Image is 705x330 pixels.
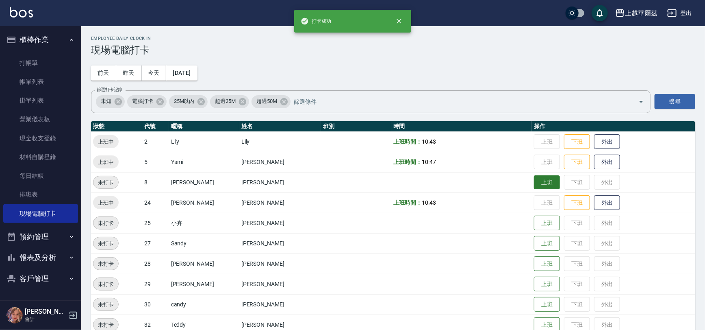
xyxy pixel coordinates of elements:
[534,216,560,231] button: 上班
[91,36,695,41] h2: Employee Daily Clock In
[142,213,169,233] td: 25
[142,121,169,132] th: 代號
[93,219,118,227] span: 未打卡
[393,159,422,165] b: 上班時間：
[321,121,391,132] th: 班別
[7,307,23,323] img: Person
[10,7,33,17] img: Logo
[142,152,169,172] td: 5
[25,308,66,316] h5: [PERSON_NAME]
[664,6,695,21] button: 登出
[169,274,239,294] td: [PERSON_NAME]
[252,95,291,108] div: 超過50M
[239,254,321,274] td: [PERSON_NAME]
[3,166,78,185] a: 每日結帳
[127,97,158,105] span: 電腦打卡
[3,185,78,204] a: 排班表
[169,213,239,233] td: 小卉
[210,97,241,105] span: 超過25M
[3,54,78,72] a: 打帳單
[592,5,608,21] button: save
[169,97,200,105] span: 25M以內
[564,195,590,210] button: 下班
[534,277,560,292] button: 上班
[292,94,624,109] input: 篩選條件
[612,5,661,22] button: 上越華爾茲
[91,121,142,132] th: 狀態
[564,155,590,170] button: 下班
[239,131,321,152] td: Lily
[239,121,321,132] th: 姓名
[532,121,695,132] th: 操作
[93,178,118,187] span: 未打卡
[93,280,118,288] span: 未打卡
[93,300,118,309] span: 未打卡
[166,66,197,81] button: [DATE]
[169,131,239,152] td: Lily
[142,131,169,152] td: 2
[393,138,422,145] b: 上班時間：
[3,29,78,50] button: 櫃檯作業
[239,152,321,172] td: [PERSON_NAME]
[141,66,167,81] button: 今天
[625,8,657,18] div: 上越華爾茲
[239,274,321,294] td: [PERSON_NAME]
[96,97,116,105] span: 未知
[142,274,169,294] td: 29
[93,260,118,268] span: 未打卡
[142,233,169,254] td: 27
[635,95,648,108] button: Open
[534,297,560,312] button: 上班
[393,199,422,206] b: 上班時間：
[25,316,66,323] p: 會計
[3,226,78,247] button: 預約管理
[97,87,122,93] label: 篩選打卡記錄
[422,138,436,145] span: 10:43
[3,110,78,129] a: 營業儀表板
[3,268,78,289] button: 客戶管理
[169,233,239,254] td: Sandy
[210,95,249,108] div: 超過25M
[594,134,620,149] button: 外出
[3,72,78,91] a: 帳單列表
[93,321,118,329] span: 未打卡
[142,254,169,274] td: 28
[3,148,78,166] a: 材料自購登錄
[142,192,169,213] td: 24
[169,294,239,315] td: candy
[91,66,116,81] button: 前天
[169,254,239,274] td: [PERSON_NAME]
[534,256,560,271] button: 上班
[422,159,436,165] span: 10:47
[116,66,141,81] button: 昨天
[534,236,560,251] button: 上班
[169,121,239,132] th: 暱稱
[391,121,532,132] th: 時間
[127,95,167,108] div: 電腦打卡
[564,134,590,149] button: 下班
[169,152,239,172] td: Yami
[422,199,436,206] span: 10:43
[239,213,321,233] td: [PERSON_NAME]
[169,192,239,213] td: [PERSON_NAME]
[142,294,169,315] td: 30
[169,95,208,108] div: 25M以內
[239,172,321,192] td: [PERSON_NAME]
[3,204,78,223] a: 現場電腦打卡
[169,172,239,192] td: [PERSON_NAME]
[93,199,119,207] span: 上班中
[655,94,695,109] button: 搜尋
[3,91,78,110] a: 掛單列表
[239,192,321,213] td: [PERSON_NAME]
[93,239,118,248] span: 未打卡
[252,97,282,105] span: 超過50M
[3,129,78,148] a: 現金收支登錄
[93,158,119,166] span: 上班中
[594,195,620,210] button: 外出
[390,12,408,30] button: close
[239,294,321,315] td: [PERSON_NAME]
[142,172,169,192] td: 8
[594,155,620,170] button: 外出
[534,175,560,190] button: 上班
[3,247,78,268] button: 報表及分析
